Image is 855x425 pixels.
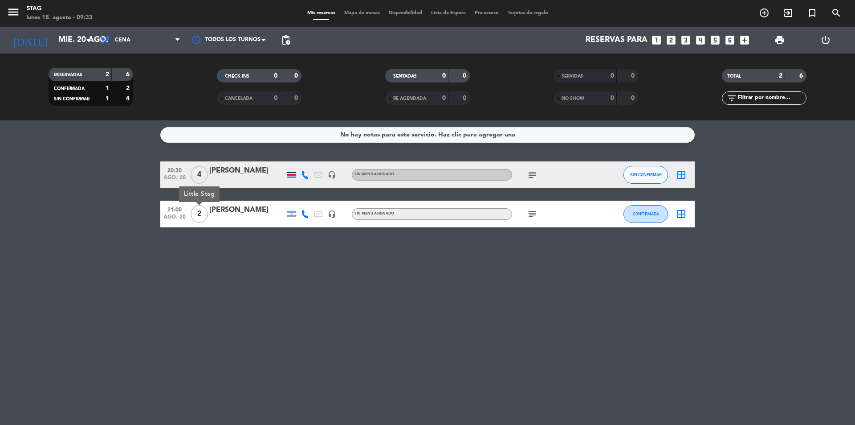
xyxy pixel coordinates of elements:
span: 21:00 [163,204,186,214]
span: Mis reservas [303,11,340,16]
span: SIN CONFIRMAR [630,172,662,177]
i: filter_list [726,93,737,103]
strong: 6 [799,73,805,79]
span: print [774,35,785,45]
span: NO SHOW [562,96,584,101]
i: looks_3 [680,34,692,46]
strong: 0 [442,73,446,79]
i: subject [527,169,537,180]
strong: 0 [294,73,300,79]
i: looks_one [651,34,662,46]
button: SIN CONFIRMAR [623,166,668,184]
i: power_settings_new [820,35,831,45]
div: Little Stag [179,186,220,202]
span: SERVIDAS [562,74,583,78]
strong: 2 [106,71,109,78]
strong: 0 [463,73,468,79]
span: CHECK INS [225,74,249,78]
span: pending_actions [281,35,291,45]
i: arrow_drop_down [83,35,94,45]
span: 20:30 [163,165,186,175]
strong: 0 [442,95,446,101]
strong: 0 [274,95,277,101]
i: border_all [676,169,687,180]
span: CANCELADA [225,96,252,101]
span: Lista de Espera [427,11,470,16]
span: Sin menú asignado [354,173,394,176]
div: No hay notas para este servicio. Haz clic para agregar una [340,130,515,140]
i: looks_5 [709,34,721,46]
span: RESERVADAS [54,73,82,77]
span: ago. 20 [163,175,186,185]
span: Mapa de mesas [340,11,384,16]
span: CONFIRMADA [54,87,85,91]
strong: 0 [611,73,614,79]
div: [PERSON_NAME] [209,204,285,216]
span: 4 [191,166,208,184]
strong: 0 [294,95,300,101]
strong: 2 [779,73,782,79]
strong: 1 [106,85,109,91]
strong: 4 [126,95,131,102]
div: LOG OUT [802,27,848,54]
strong: 0 [631,73,636,79]
strong: 0 [463,95,468,101]
span: Reservas para [586,36,647,45]
strong: 1 [106,95,109,102]
div: lunes 18. agosto - 09:33 [27,13,93,22]
span: 2 [191,205,208,223]
button: menu [7,5,20,22]
span: SENTADAS [393,74,417,78]
span: Tarjetas de regalo [503,11,553,16]
i: exit_to_app [783,8,794,18]
i: turned_in_not [807,8,818,18]
i: add_box [739,34,750,46]
i: add_circle_outline [759,8,769,18]
i: border_all [676,209,687,219]
i: menu [7,5,20,19]
i: search [831,8,842,18]
strong: 2 [126,85,131,91]
i: headset_mic [328,171,336,179]
input: Filtrar por nombre... [737,93,806,103]
span: TOTAL [727,74,741,78]
i: [DATE] [7,30,54,50]
span: Sin menú asignado [354,212,394,215]
strong: 0 [611,95,614,101]
button: CONFIRMADA [623,205,668,223]
i: looks_6 [724,34,736,46]
span: Pre-acceso [470,11,503,16]
span: CONFIRMADA [633,211,659,216]
span: Disponibilidad [384,11,427,16]
i: subject [527,209,537,219]
i: looks_4 [695,34,706,46]
i: looks_two [665,34,677,46]
strong: 0 [274,73,277,79]
strong: 6 [126,71,131,78]
strong: 0 [631,95,636,101]
span: SIN CONFIRMAR [54,97,90,101]
span: RE AGENDADA [393,96,426,101]
div: [PERSON_NAME] [209,165,285,177]
span: ago. 20 [163,214,186,224]
i: headset_mic [328,210,336,218]
span: Cena [115,37,130,43]
div: STAG [27,4,93,13]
